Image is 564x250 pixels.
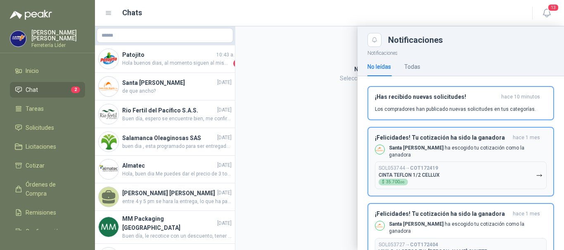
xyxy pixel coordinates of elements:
span: Chat [26,85,38,94]
span: ,00 [400,180,405,184]
h3: ¡Felicidades! Tu cotización ha sido la ganadora [375,210,509,217]
img: Company Logo [375,145,384,154]
span: Inicio [26,66,39,75]
p: CINTA TEFLON 1/2 CELLUX [379,172,440,178]
a: Licitaciones [10,139,85,154]
a: Configuración [10,224,85,239]
b: COT172404 [410,242,438,248]
p: Notificaciones [358,47,564,57]
span: 35.700 [386,180,405,184]
div: Todas [404,62,420,71]
div: Notificaciones [388,36,554,44]
h1: Chats [122,7,142,19]
button: SOL053744→COT172419CINTA TEFLON 1/2 CELLUX$35.700,00 [375,161,547,189]
button: ¡Felicidades! Tu cotización ha sido la ganadorahace 1 mes Company LogoSanta [PERSON_NAME] ha esco... [367,127,554,197]
a: Remisiones [10,205,85,220]
button: 13 [539,6,554,21]
button: Close [367,33,382,47]
b: Santa [PERSON_NAME] [389,221,443,227]
h3: ¡Felicidades! Tu cotización ha sido la ganadora [375,134,509,141]
p: Los compradores han publicado nuevas solicitudes en tus categorías. [375,105,536,113]
span: Remisiones [26,208,56,217]
div: $ [379,179,408,185]
span: Licitaciones [26,142,56,151]
span: 2 [71,86,80,93]
a: Cotizar [10,158,85,173]
img: Company Logo [375,221,384,230]
span: 13 [547,4,559,12]
button: ¡Has recibido nuevas solicitudes!hace 10 minutos Los compradores han publicado nuevas solicitudes... [367,86,554,120]
span: Configuración [26,227,62,236]
p: [PERSON_NAME] [PERSON_NAME] [31,30,85,41]
h3: ¡Has recibido nuevas solicitudes! [375,93,498,100]
span: Cotizar [26,161,45,170]
span: Órdenes de Compra [26,180,77,198]
img: Company Logo [10,31,26,47]
div: No leídas [367,62,391,71]
p: ha escogido tu cotización como la ganadora [389,221,547,235]
b: COT172419 [410,165,438,171]
a: Inicio [10,63,85,79]
a: Chat2 [10,82,85,98]
span: Tareas [26,104,44,113]
span: hace 1 mes [513,134,540,141]
p: SOL053727 → [379,242,438,248]
p: ha escogido tu cotización como la ganadora [389,145,547,159]
b: Santa [PERSON_NAME] [389,145,443,151]
span: hace 10 minutos [501,93,540,100]
p: Ferretería Líder [31,43,85,48]
a: Órdenes de Compra [10,177,85,201]
a: Solicitudes [10,120,85,136]
a: Tareas [10,101,85,117]
p: SOL053744 → [379,165,438,171]
span: Solicitudes [26,123,54,132]
img: Logo peakr [10,10,52,20]
span: hace 1 mes [513,210,540,217]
